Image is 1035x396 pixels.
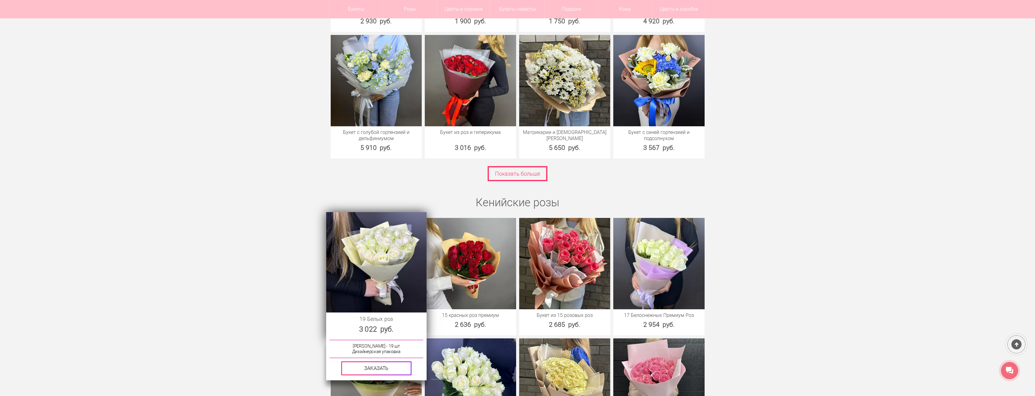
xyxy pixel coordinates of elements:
img: Букет из роз и гиперикума [425,35,516,126]
a: 15 красных роз премиум [428,312,513,318]
a: Кенийские розы [476,196,559,209]
img: Матрикарии и Хризантема кустовая [519,35,611,126]
img: Букет с голубой гортензией и дельфиниумом [331,35,422,126]
a: 19 Белых роз [329,316,423,322]
div: 1 900 руб. [425,17,516,26]
div: [PERSON_NAME] - 19 шт Дизайнерская упаковка [329,340,423,358]
a: Матрикарии и [DEMOGRAPHIC_DATA][PERSON_NAME] [522,129,607,142]
a: 17 Белоснежных Премиум Роз [616,312,702,318]
img: 17 Белоснежных Премиум Роз [613,218,705,309]
img: 19 Белых роз [326,212,426,312]
a: Показать больше [488,166,547,181]
img: 15 красных роз премиум [425,218,516,309]
a: Букет из 15 розовых роз [522,312,607,318]
div: 2 954 руб. [613,320,705,329]
div: 2 636 руб. [425,320,516,329]
a: Букет из роз и гиперикума [428,129,513,135]
div: 5 650 руб. [519,143,611,152]
div: 2 685 руб. [519,320,611,329]
div: 3 567 руб. [613,143,705,152]
img: Букет с синей гортензией и подсолнухом [613,35,705,126]
div: 4 920 руб. [613,17,705,26]
div: 5 910 руб. [331,143,422,152]
div: 2 930 руб. [331,17,422,26]
a: Букет с голубой гортензией и дельфиниумом [334,129,419,142]
a: Букет с синей гортензией и подсолнухом [616,129,702,142]
div: 3 022 руб. [326,324,426,334]
img: Букет из 15 розовых роз [519,218,611,309]
div: 3 016 руб. [425,143,516,152]
div: 1 750 руб. [519,17,611,26]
